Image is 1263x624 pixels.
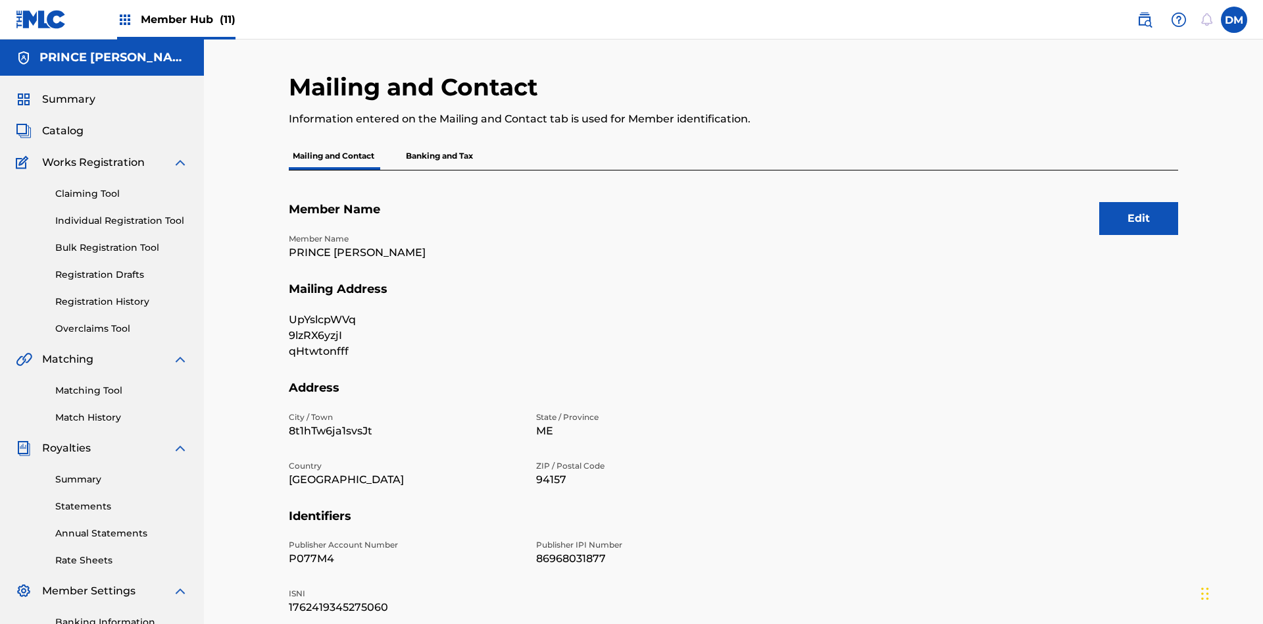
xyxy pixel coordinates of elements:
[55,241,188,255] a: Bulk Registration Tool
[1201,574,1209,613] div: Drag
[39,50,188,65] h5: PRINCE MCTESTERSON
[402,142,477,170] p: Banking and Tax
[16,123,32,139] img: Catalog
[289,588,520,600] p: ISNI
[1171,12,1187,28] img: help
[42,440,91,456] span: Royalties
[42,155,145,170] span: Works Registration
[289,202,1178,233] h5: Member Name
[289,423,520,439] p: 8t1hTw6ja1svsJt
[16,91,95,107] a: SummarySummary
[1099,202,1178,235] button: Edit
[1221,7,1247,33] div: User Menu
[117,12,133,28] img: Top Rightsholders
[289,328,520,344] p: 9lzRX6yzjI
[289,600,520,615] p: 1762419345275060
[55,411,188,425] a: Match History
[172,583,188,599] img: expand
[16,123,84,139] a: CatalogCatalog
[289,344,520,359] p: qHtwtonfff
[289,245,520,261] p: PRINCE [PERSON_NAME]
[536,411,768,423] p: State / Province
[55,500,188,513] a: Statements
[536,423,768,439] p: ME
[42,583,136,599] span: Member Settings
[289,380,1178,411] h5: Address
[289,233,520,245] p: Member Name
[55,527,188,540] a: Annual Statements
[1200,13,1213,26] div: Notifications
[289,72,545,102] h2: Mailing and Contact
[1137,12,1152,28] img: search
[16,440,32,456] img: Royalties
[55,295,188,309] a: Registration History
[55,322,188,336] a: Overclaims Tool
[536,460,768,472] p: ZIP / Postal Code
[289,312,520,328] p: UpYslcpWVq
[16,583,32,599] img: Member Settings
[289,539,520,551] p: Publisher Account Number
[55,214,188,228] a: Individual Registration Tool
[55,268,188,282] a: Registration Drafts
[42,351,93,367] span: Matching
[172,155,188,170] img: expand
[55,384,188,398] a: Matching Tool
[16,351,32,367] img: Matching
[55,473,188,486] a: Summary
[536,551,768,567] p: 86968031877
[289,282,1178,313] h5: Mailing Address
[289,142,378,170] p: Mailing and Contact
[16,10,66,29] img: MLC Logo
[289,509,1178,540] h5: Identifiers
[289,111,974,127] p: Information entered on the Mailing and Contact tab is used for Member identification.
[289,472,520,488] p: [GEOGRAPHIC_DATA]
[289,411,520,423] p: City / Town
[16,50,32,66] img: Accounts
[16,91,32,107] img: Summary
[289,551,520,567] p: P077M4
[220,13,235,26] span: (11)
[289,460,520,472] p: Country
[536,472,768,488] p: 94157
[1131,7,1158,33] a: Public Search
[16,155,33,170] img: Works Registration
[141,12,235,27] span: Member Hub
[536,539,768,551] p: Publisher IPI Number
[172,351,188,367] img: expand
[55,187,188,201] a: Claiming Tool
[1166,7,1192,33] div: Help
[42,91,95,107] span: Summary
[1197,561,1263,624] iframe: Chat Widget
[42,123,84,139] span: Catalog
[172,440,188,456] img: expand
[55,554,188,567] a: Rate Sheets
